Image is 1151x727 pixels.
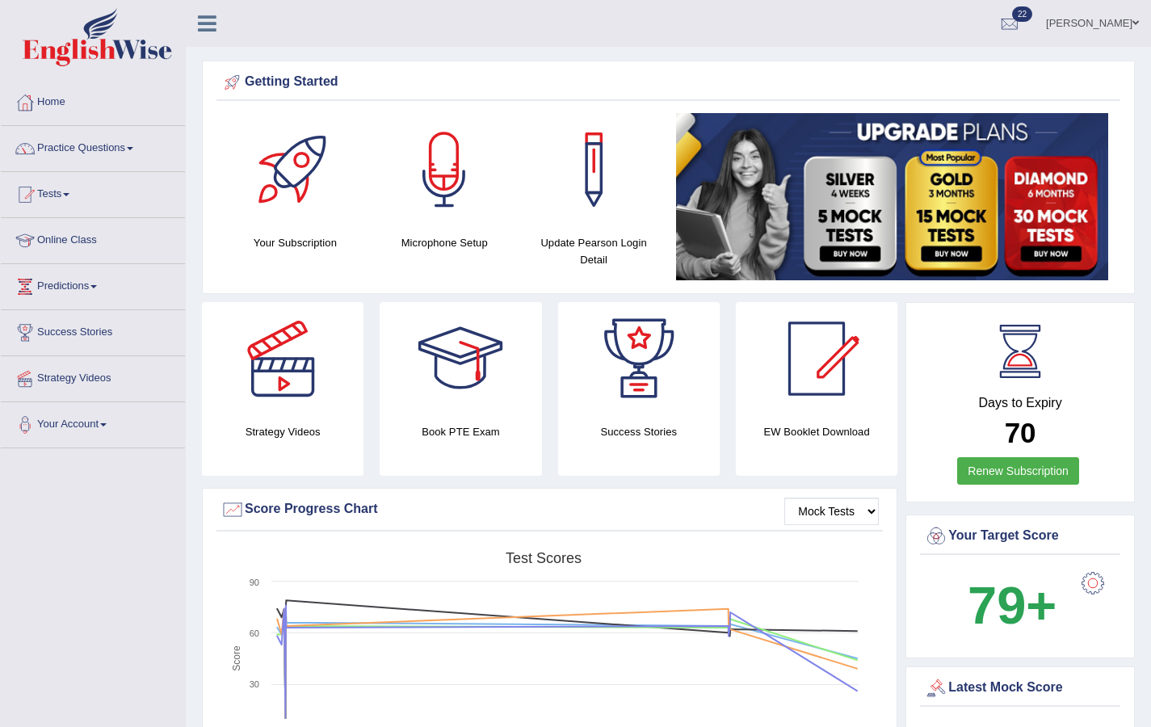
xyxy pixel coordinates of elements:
a: Home [1,80,185,120]
h4: Microphone Setup [378,234,511,251]
b: 70 [1005,417,1036,448]
div: Your Target Score [924,524,1116,548]
text: 90 [250,578,259,587]
h4: Book PTE Exam [380,423,541,440]
h4: Strategy Videos [202,423,363,440]
tspan: Score [231,645,242,671]
text: 30 [250,679,259,689]
tspan: Test scores [506,550,582,566]
h4: Success Stories [558,423,720,440]
b: 79+ [968,576,1056,635]
a: Tests [1,172,185,212]
a: Your Account [1,402,185,443]
a: Success Stories [1,310,185,351]
h4: Days to Expiry [924,396,1116,410]
h4: Update Pearson Login Detail [527,234,661,268]
h4: Your Subscription [229,234,362,251]
div: Latest Mock Score [924,676,1116,700]
a: Strategy Videos [1,356,185,397]
div: Getting Started [221,70,1116,95]
div: Score Progress Chart [221,498,879,522]
img: small5.jpg [676,113,1108,280]
span: 22 [1012,6,1032,22]
a: Practice Questions [1,126,185,166]
text: 60 [250,628,259,638]
a: Predictions [1,264,185,305]
a: Renew Subscription [957,457,1079,485]
a: Online Class [1,218,185,258]
h4: EW Booklet Download [736,423,897,440]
